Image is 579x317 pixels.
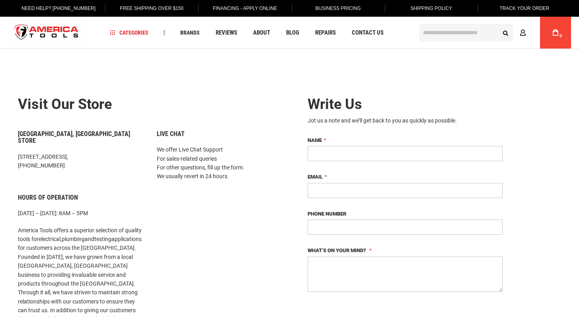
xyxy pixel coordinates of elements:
[308,137,322,143] span: Name
[308,174,323,180] span: Email
[8,18,85,48] img: America Tools
[253,30,270,36] span: About
[548,17,563,49] a: 0
[308,117,503,124] div: Jot us a note and we’ll get back to you as quickly as possible.
[157,145,284,181] p: We offer Live Chat Support For sales-related queries For other questions, fill up the form. We us...
[283,27,303,38] a: Blog
[216,30,237,36] span: Reviews
[308,247,366,253] span: What’s on your mind?
[18,97,284,113] h2: Visit our store
[498,25,513,40] button: Search
[177,27,203,38] a: Brands
[315,30,336,36] span: Repairs
[212,27,241,38] a: Reviews
[18,130,145,144] h6: [GEOGRAPHIC_DATA], [GEOGRAPHIC_DATA] Store
[560,34,562,38] span: 0
[110,30,148,35] span: Categories
[18,152,145,170] p: [STREET_ADDRESS], [PHONE_NUMBER]
[348,27,387,38] a: Contact Us
[107,27,152,38] a: Categories
[8,18,85,48] a: store logo
[312,27,339,38] a: Repairs
[286,30,299,36] span: Blog
[18,209,145,218] p: [DATE] – [DATE]: 8AM – 5PM
[250,27,274,38] a: About
[180,30,200,35] span: Brands
[308,211,346,217] span: Phone Number
[157,130,284,138] h6: Live Chat
[94,236,111,242] a: testing
[62,236,85,242] a: plumbing
[18,194,145,201] h6: Hours of Operation
[39,236,60,242] a: electrical
[410,6,452,11] span: Shipping Policy
[308,96,362,113] span: Write Us
[352,30,384,36] span: Contact Us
